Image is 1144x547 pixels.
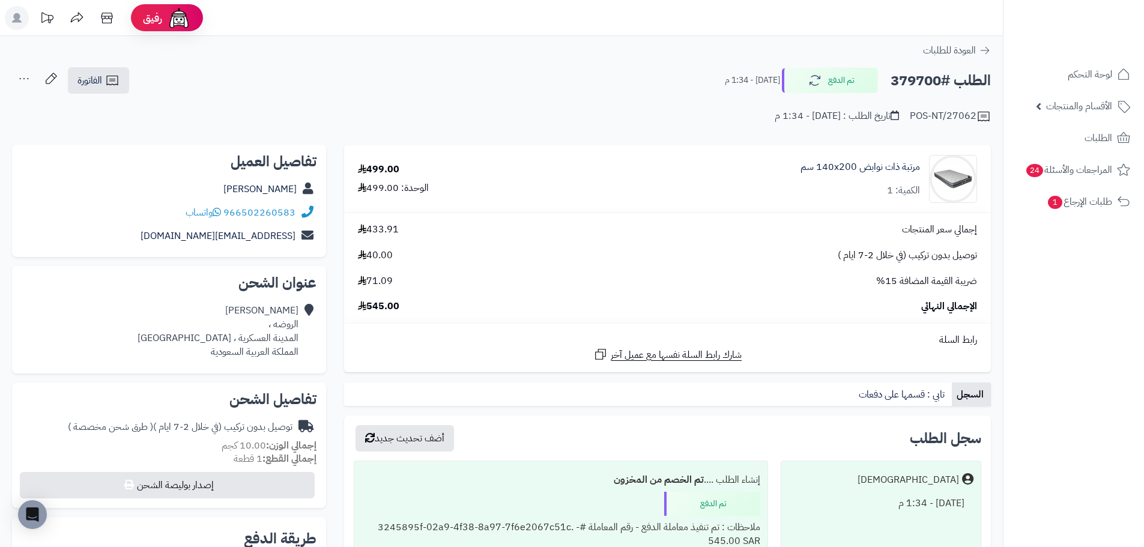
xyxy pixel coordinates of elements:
[1011,156,1137,184] a: المراجعات والأسئلة24
[167,6,191,30] img: ai-face.png
[244,531,316,546] h2: طريقة الدفع
[356,425,454,452] button: أضف تحديث جديد
[921,300,977,313] span: الإجمالي النهائي
[887,184,920,198] div: الكمية: 1
[68,67,129,94] a: الفاتورة
[266,438,316,453] strong: إجمالي الوزن:
[22,392,316,406] h2: تفاصيل الشحن
[614,473,704,487] b: تم الخصم من المخزون
[1048,196,1062,209] span: 1
[358,163,399,177] div: 499.00
[838,249,977,262] span: توصيل بدون تركيب (في خلال 2-7 ايام )
[1046,98,1112,115] span: الأقسام والمنتجات
[358,181,429,195] div: الوحدة: 499.00
[362,468,760,492] div: إنشاء الطلب ....
[725,74,780,86] small: [DATE] - 1:34 م
[1011,124,1137,153] a: الطلبات
[77,73,102,88] span: الفاتورة
[68,420,292,434] div: توصيل بدون تركيب (في خلال 2-7 ايام )
[923,43,976,58] span: العودة للطلبات
[223,205,295,220] a: 966502260583
[910,109,991,124] div: POS-NT/27062
[1047,193,1112,210] span: طلبات الإرجاع
[262,452,316,466] strong: إجمالي القطع:
[186,205,221,220] a: واتساب
[858,473,959,487] div: [DEMOGRAPHIC_DATA]
[22,276,316,290] h2: عنوان الشحن
[1026,164,1043,177] span: 24
[1068,66,1112,83] span: لوحة التحكم
[1062,31,1133,56] img: logo-2.png
[22,154,316,169] h2: تفاصيل العميل
[910,431,981,446] h3: سجل الطلب
[222,438,316,453] small: 10.00 كجم
[223,182,297,196] a: [PERSON_NAME]
[358,223,399,237] span: 433.91
[68,420,153,434] span: ( طرق شحن مخصصة )
[143,11,162,25] span: رفيق
[20,472,315,498] button: إصدار بوليصة الشحن
[788,492,973,515] div: [DATE] - 1:34 م
[876,274,977,288] span: ضريبة القيمة المضافة 15%
[664,492,760,516] div: تم الدفع
[1085,130,1112,147] span: الطلبات
[358,249,393,262] span: 40.00
[18,500,47,529] div: Open Intercom Messenger
[138,304,298,358] div: [PERSON_NAME] الروضه ، المدينة العسكرية ، [GEOGRAPHIC_DATA] المملكة العربية السعودية
[923,43,991,58] a: العودة للطلبات
[611,348,742,362] span: شارك رابط السلة نفسها مع عميل آخر
[891,68,991,93] h2: الطلب #379700
[234,452,316,466] small: 1 قطعة
[358,300,399,313] span: 545.00
[800,160,920,174] a: مرتبة ذات نوابض 140x200 سم
[782,68,878,93] button: تم الدفع
[1011,187,1137,216] a: طلبات الإرجاع1
[854,382,952,406] a: تابي : قسمها على دفعات
[952,382,991,406] a: السجل
[32,6,62,33] a: تحديثات المنصة
[1025,162,1112,178] span: المراجعات والأسئلة
[141,229,295,243] a: [EMAIL_ADDRESS][DOMAIN_NAME]
[593,347,742,362] a: شارك رابط السلة نفسها مع عميل آخر
[358,274,393,288] span: 71.09
[775,109,899,123] div: تاريخ الطلب : [DATE] - 1:34 م
[1011,60,1137,89] a: لوحة التحكم
[349,333,986,347] div: رابط السلة
[902,223,977,237] span: إجمالي سعر المنتجات
[930,155,976,203] img: 1702551583-26-90x90.jpg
